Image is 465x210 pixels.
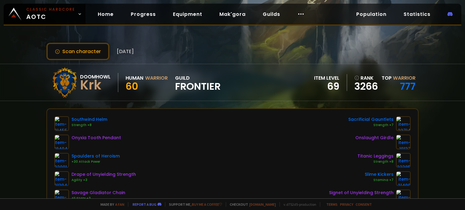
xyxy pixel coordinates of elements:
a: Population [351,8,391,20]
span: Made by [97,202,124,207]
img: item-19137 [396,135,411,149]
a: Mak'gora [214,8,251,20]
div: guild [175,74,221,91]
small: Classic Hardcore [26,7,75,12]
div: Southwind Helm [71,116,107,123]
div: Doomhowl [80,73,111,81]
a: Statistics [399,8,435,20]
div: Savage Gladiator Chain [71,190,125,196]
a: 777 [400,79,416,93]
div: Spaulders of Heroism [71,153,120,159]
div: All Stats +3 [71,196,125,201]
img: item-11726 [54,190,69,204]
a: Equipment [168,8,207,20]
div: Onyxia Tooth Pendant [71,135,121,141]
div: Strength +8 [357,159,394,164]
a: Progress [126,8,161,20]
div: Stamina +7 [365,178,394,183]
span: v. d752d5 - production [280,202,316,207]
img: item-21490 [396,171,411,186]
img: item-21455 [54,116,69,131]
button: Scan character [46,43,109,60]
a: Privacy [340,202,353,207]
a: [DOMAIN_NAME] [249,202,276,207]
a: Report a bug [133,202,156,207]
a: a fan [115,202,124,207]
a: Guilds [258,8,285,20]
div: Titanic Leggings [357,153,394,159]
img: item-22001 [54,153,69,168]
a: Buy me a coffee [192,202,222,207]
img: item-22385 [396,153,411,168]
span: Checkout [226,202,276,207]
img: item-21394 [54,171,69,186]
img: item-21393 [396,190,411,204]
div: Strength +7 [348,123,394,128]
div: Drape of Unyielding Strength [71,171,136,178]
div: item level [314,74,339,82]
img: item-18404 [54,135,69,149]
span: Frontier [175,82,221,91]
span: [DATE] [117,48,134,55]
div: Warrior [145,74,168,82]
span: 60 [126,79,138,93]
div: Onslaught Girdle [355,135,394,141]
a: 3266 [354,82,378,91]
div: Sacrificial Gauntlets [348,116,394,123]
div: rank [354,74,378,82]
div: Human [126,74,143,82]
span: AOTC [26,7,75,21]
a: Classic HardcoreAOTC [4,4,86,24]
div: 69 [314,82,339,91]
img: item-22714 [396,116,411,131]
span: Warrior [393,74,416,81]
div: +30 Attack Power [71,159,120,164]
div: Agility +3 [71,178,136,183]
div: Krk [80,81,111,90]
a: Consent [356,202,372,207]
div: Slime Kickers [365,171,394,178]
a: Terms [326,202,338,207]
a: Home [93,8,119,20]
div: Top [382,74,416,82]
div: Strength +8 [71,123,107,128]
div: Signet of Unyielding Strength [329,190,394,196]
span: Support me, [165,202,222,207]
